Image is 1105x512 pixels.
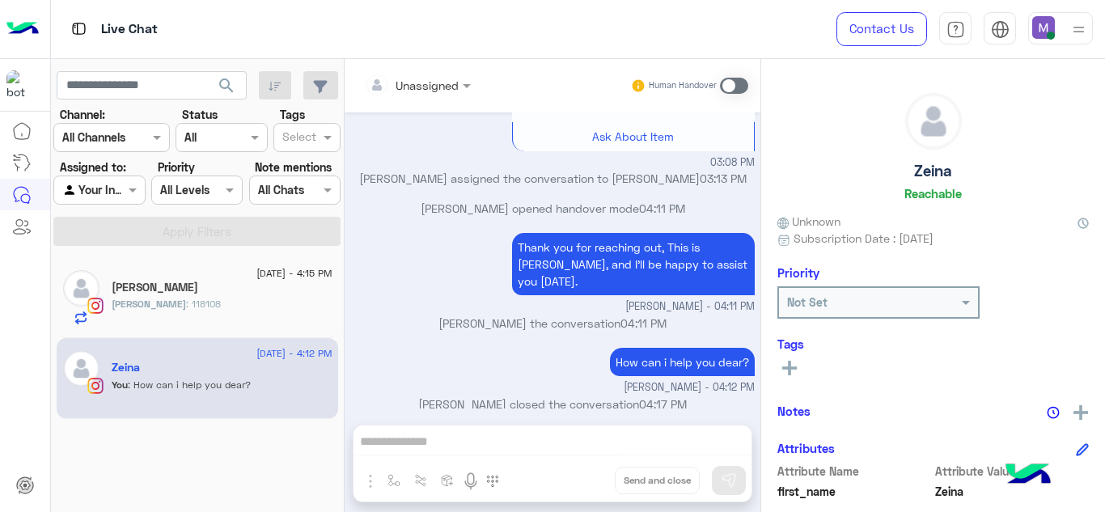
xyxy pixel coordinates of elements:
span: Attribute Name [777,463,932,480]
span: Subscription Date : [DATE] [794,230,934,247]
label: Status [182,106,218,123]
p: [PERSON_NAME] closed the conversation [351,396,755,413]
label: Tags [280,106,305,123]
img: tab [991,20,1010,39]
button: search [207,71,247,106]
img: defaultAdmin.png [63,270,99,307]
img: Instagram [87,298,104,314]
span: 118108 [186,298,221,310]
h6: Notes [777,404,811,418]
a: Contact Us [836,12,927,46]
p: [PERSON_NAME] assigned the conversation to [PERSON_NAME] [351,170,755,187]
img: Instagram [87,378,104,394]
img: hulul-logo.png [1000,447,1056,504]
span: [DATE] - 4:12 PM [256,346,332,361]
img: defaultAdmin.png [63,350,99,387]
span: Zeina [935,483,1090,500]
h6: Tags [777,336,1089,351]
button: Apply Filters [53,217,341,246]
img: notes [1047,406,1060,419]
label: Note mentions [255,159,332,176]
span: 04:11 PM [639,201,685,215]
label: Assigned to: [60,159,126,176]
div: Select [280,128,316,149]
span: 03:08 PM [710,155,755,171]
label: Priority [158,159,195,176]
p: [PERSON_NAME] opened handover mode [351,200,755,217]
span: Ask About Item [592,129,674,143]
button: Send and close [615,467,700,494]
h6: Attributes [777,441,835,455]
span: [DATE] - 4:15 PM [256,266,332,281]
span: 03:13 PM [700,171,747,185]
span: 04:17 PM [639,397,687,411]
h6: Priority [777,265,819,280]
p: Live Chat [101,19,158,40]
img: tab [69,19,89,39]
img: add [1073,405,1088,420]
span: search [217,76,236,95]
span: [PERSON_NAME] - 04:12 PM [624,380,755,396]
a: tab [939,12,972,46]
img: tab [946,20,965,39]
span: first_name [777,483,932,500]
h5: Zeina [914,162,952,180]
small: Human Handover [649,79,717,92]
span: Attribute Value [935,463,1090,480]
img: 317874714732967 [6,70,36,99]
span: [PERSON_NAME] - 04:11 PM [625,299,755,315]
p: [PERSON_NAME] the conversation [351,315,755,332]
img: Logo [6,12,39,46]
label: Channel: [60,106,105,123]
h6: Reachable [904,186,962,201]
h5: Zeina [112,361,140,374]
p: 11/8/2025, 4:11 PM [512,233,755,295]
p: 11/8/2025, 4:12 PM [610,348,755,376]
span: 04:11 PM [620,316,667,330]
span: Unknown [777,213,840,230]
h5: Andrew Edrawi [112,281,198,294]
span: You [112,379,128,391]
span: [PERSON_NAME] [112,298,186,310]
span: How can i help you dear? [128,379,251,391]
img: defaultAdmin.png [906,94,961,149]
img: profile [1069,19,1089,40]
img: userImage [1032,16,1055,39]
